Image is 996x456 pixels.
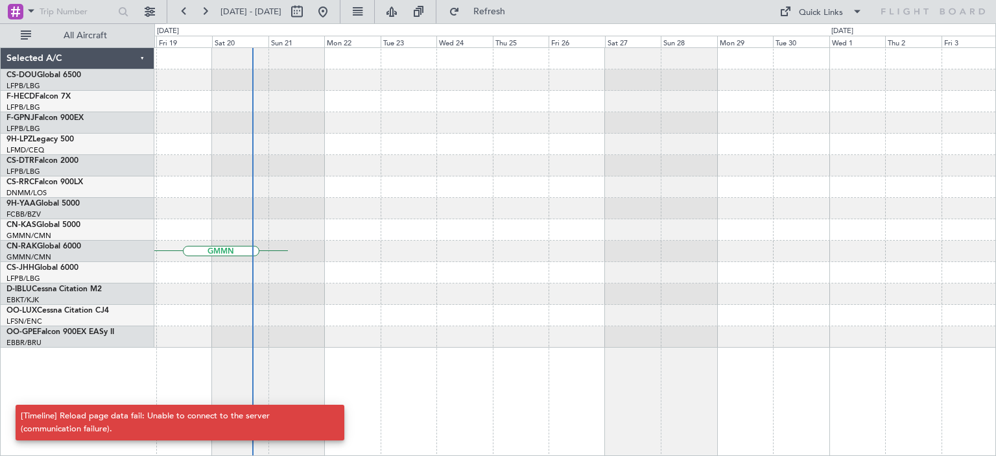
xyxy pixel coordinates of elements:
[6,243,37,250] span: CN-RAK
[6,71,81,79] a: CS-DOUGlobal 6500
[6,307,109,315] a: OO-LUXCessna Citation CJ4
[220,6,281,18] span: [DATE] - [DATE]
[40,2,114,21] input: Trip Number
[493,36,549,47] div: Thu 25
[6,102,40,112] a: LFPB/LBG
[381,36,437,47] div: Tue 23
[6,114,34,122] span: F-GPNJ
[6,338,41,348] a: EBBR/BRU
[462,7,517,16] span: Refresh
[6,264,34,272] span: CS-JHH
[6,221,80,229] a: CN-KASGlobal 5000
[773,1,869,22] button: Quick Links
[443,1,521,22] button: Refresh
[6,264,78,272] a: CS-JHHGlobal 6000
[6,124,40,134] a: LFPB/LBG
[773,36,829,47] div: Tue 30
[212,36,268,47] div: Sat 20
[6,210,41,219] a: FCBB/BZV
[6,285,102,293] a: D-IBLUCessna Citation M2
[324,36,381,47] div: Mon 22
[14,25,141,46] button: All Aircraft
[436,36,493,47] div: Wed 24
[6,328,114,336] a: OO-GPEFalcon 900EX EASy II
[6,221,36,229] span: CN-KAS
[6,317,42,326] a: LFSN/ENC
[6,136,32,143] span: 9H-LPZ
[717,36,774,47] div: Mon 29
[6,178,83,186] a: CS-RRCFalcon 900LX
[268,36,325,47] div: Sun 21
[6,307,37,315] span: OO-LUX
[605,36,661,47] div: Sat 27
[6,252,51,262] a: GMMN/CMN
[34,31,137,40] span: All Aircraft
[885,36,942,47] div: Thu 2
[661,36,717,47] div: Sun 28
[6,274,40,283] a: LFPB/LBG
[6,231,51,241] a: GMMN/CMN
[831,26,853,37] div: [DATE]
[549,36,605,47] div: Fri 26
[157,26,179,37] div: [DATE]
[21,410,325,435] div: [Timeline] Reload page data fail: Unable to connect to the server (communication failure).
[6,178,34,186] span: CS-RRC
[6,114,84,122] a: F-GPNJFalcon 900EX
[6,157,34,165] span: CS-DTR
[6,328,37,336] span: OO-GPE
[6,285,32,293] span: D-IBLU
[6,81,40,91] a: LFPB/LBG
[6,93,35,101] span: F-HECD
[6,243,81,250] a: CN-RAKGlobal 6000
[156,36,213,47] div: Fri 19
[6,188,47,198] a: DNMM/LOS
[6,71,37,79] span: CS-DOU
[6,157,78,165] a: CS-DTRFalcon 2000
[829,36,886,47] div: Wed 1
[6,295,39,305] a: EBKT/KJK
[799,6,843,19] div: Quick Links
[6,93,71,101] a: F-HECDFalcon 7X
[6,200,36,208] span: 9H-YAA
[6,167,40,176] a: LFPB/LBG
[6,200,80,208] a: 9H-YAAGlobal 5000
[6,136,74,143] a: 9H-LPZLegacy 500
[6,145,44,155] a: LFMD/CEQ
